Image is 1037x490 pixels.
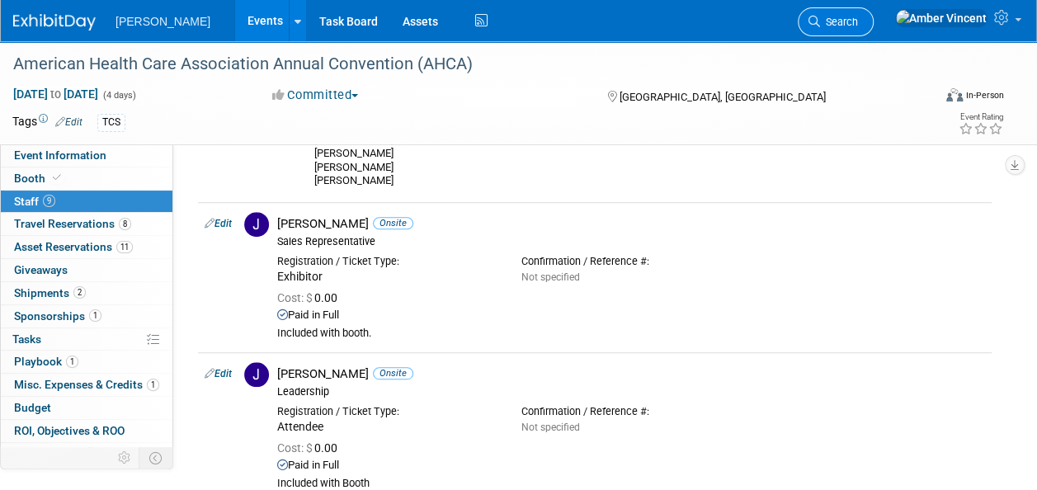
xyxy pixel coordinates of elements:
[277,441,314,455] span: Cost: $
[73,286,86,299] span: 2
[1,305,172,327] a: Sponsorships1
[115,15,210,28] span: [PERSON_NAME]
[205,368,232,379] a: Edit
[97,114,125,131] div: TCS
[111,447,139,469] td: Personalize Event Tab Strip
[53,173,61,182] i: Booth reservation complete
[14,401,51,414] span: Budget
[1,236,172,258] a: Asset Reservations11
[244,362,269,387] img: J.jpg
[1,374,172,396] a: Misc. Expenses & Credits1
[66,356,78,368] span: 1
[14,424,125,437] span: ROI, Objectives & ROO
[277,291,314,304] span: Cost: $
[14,217,131,230] span: Travel Reservations
[620,91,826,103] span: [GEOGRAPHIC_DATA], [GEOGRAPHIC_DATA]
[14,172,64,185] span: Booth
[1,167,172,190] a: Booth
[116,241,133,253] span: 11
[12,332,41,346] span: Tasks
[277,255,497,268] div: Registration / Ticket Type:
[946,88,963,101] img: Format-Inperson.png
[266,87,365,104] button: Committed
[14,447,97,460] span: Attachments
[277,270,497,285] div: Exhibitor
[521,405,741,418] div: Confirmation / Reference #:
[14,148,106,162] span: Event Information
[277,216,985,232] div: [PERSON_NAME]
[1,328,172,351] a: Tasks
[277,366,985,382] div: [PERSON_NAME]
[277,327,985,341] div: Included with booth.
[1,282,172,304] a: Shipments2
[14,263,68,276] span: Giveaways
[1,420,172,442] a: ROI, Objectives & ROO
[277,441,344,455] span: 0.00
[277,459,985,473] div: Paid in Full
[895,9,988,27] img: Amber Vincent
[521,422,580,433] span: Not specified
[84,447,97,459] span: 9
[119,218,131,230] span: 8
[1,443,172,465] a: Attachments9
[244,212,269,237] img: J.jpg
[14,195,55,208] span: Staff
[205,218,232,229] a: Edit
[1,144,172,167] a: Event Information
[101,90,136,101] span: (4 days)
[820,16,858,28] span: Search
[43,195,55,207] span: 9
[521,255,741,268] div: Confirmation / Reference #:
[139,447,173,469] td: Toggle Event Tabs
[48,87,64,101] span: to
[55,116,82,128] a: Edit
[14,240,133,253] span: Asset Reservations
[89,309,101,322] span: 1
[798,7,874,36] a: Search
[1,397,172,419] a: Budget
[965,89,1004,101] div: In-Person
[1,259,172,281] a: Giveaways
[14,355,78,368] span: Playbook
[13,14,96,31] img: ExhibitDay
[14,309,101,323] span: Sponsorships
[14,378,159,391] span: Misc. Expenses & Credits
[373,217,413,229] span: Onsite
[277,309,985,323] div: Paid in Full
[1,351,172,373] a: Playbook1
[277,291,344,304] span: 0.00
[860,86,1004,111] div: Event Format
[12,87,99,101] span: [DATE] [DATE]
[277,420,497,435] div: Attendee
[277,235,985,248] div: Sales Representative
[1,191,172,213] a: Staff9
[12,113,82,132] td: Tags
[14,286,86,299] span: Shipments
[959,113,1003,121] div: Event Rating
[147,379,159,391] span: 1
[277,385,985,398] div: Leadership
[7,49,919,79] div: American Health Care Association Annual Convention (AHCA)
[277,405,497,418] div: Registration / Ticket Type:
[1,213,172,235] a: Travel Reservations8
[521,271,580,283] span: Not specified
[373,367,413,379] span: Onsite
